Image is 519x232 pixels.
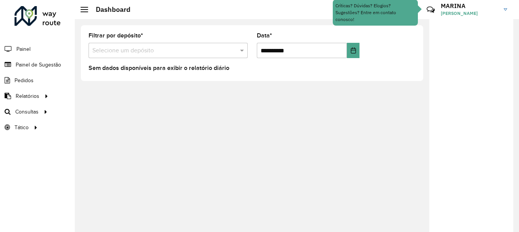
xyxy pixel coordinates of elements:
h3: MARINA [441,2,498,10]
label: Sem dados disponíveis para exibir o relatório diário [89,63,229,73]
a: Contato Rápido [422,2,439,18]
label: Data [257,31,272,40]
label: Filtrar por depósito [89,31,143,40]
span: Relatórios [16,92,39,100]
button: Choose Date [347,43,359,58]
span: Tático [15,123,29,131]
span: [PERSON_NAME] [441,10,498,17]
span: Painel [16,45,31,53]
span: Painel de Sugestão [16,61,61,69]
span: Consultas [15,108,39,116]
h2: Dashboard [88,5,131,14]
span: Pedidos [15,76,34,84]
